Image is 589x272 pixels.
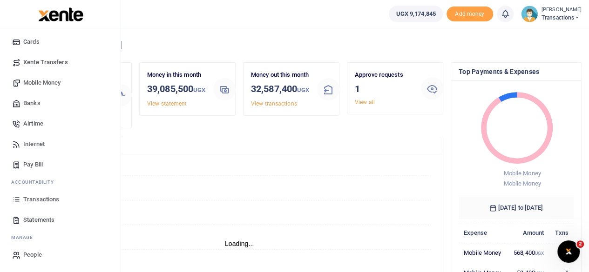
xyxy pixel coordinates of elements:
[508,223,549,243] th: Amount
[521,6,538,22] img: profile-user
[193,86,205,93] small: UGX
[549,223,574,243] th: Txns
[225,240,254,247] text: Loading...
[459,197,574,219] h6: [DATE] to [DATE]
[297,86,309,93] small: UGX
[23,160,43,169] span: Pay Bill
[459,243,508,263] td: Mobile Money
[549,243,574,263] td: 2
[7,154,113,175] a: Pay Bill
[251,100,297,107] a: View transactions
[7,32,113,52] a: Cards
[23,78,61,87] span: Mobile Money
[38,7,83,21] img: logo-large
[503,180,541,187] span: Mobile Money
[251,70,310,80] p: Money out this month
[7,113,113,134] a: Airtime
[7,73,113,93] a: Mobile Money
[7,52,113,73] a: Xente Transfers
[385,6,446,22] li: Wallet ballance
[43,140,435,150] h4: Transactions Overview
[521,6,582,22] a: profile-user [PERSON_NAME] Transactions
[23,250,42,259] span: People
[251,82,310,97] h3: 32,587,400
[147,100,187,107] a: View statement
[7,245,113,265] a: People
[389,6,442,22] a: UGX 9,174,845
[447,7,493,22] li: Toup your wallet
[459,66,574,77] h4: Top Payments & Expenses
[23,58,68,67] span: Xente Transfers
[542,13,582,22] span: Transactions
[23,119,43,128] span: Airtime
[7,210,113,230] a: Statements
[447,7,493,22] span: Add money
[23,139,45,149] span: Internet
[508,243,549,263] td: 568,400
[147,70,206,80] p: Money in this month
[7,93,113,113] a: Banks
[355,70,413,80] p: Approve requests
[7,189,113,210] a: Transactions
[147,82,206,97] h3: 39,085,500
[7,230,113,245] li: M
[23,195,59,204] span: Transactions
[355,99,375,106] a: View all
[355,82,413,96] h3: 1
[23,37,40,46] span: Cards
[35,40,582,50] h4: Hello [PERSON_NAME]
[37,10,83,17] a: logo-small logo-large logo-large
[535,251,544,256] small: UGX
[396,9,435,19] span: UGX 9,174,845
[459,223,508,243] th: Expense
[16,234,33,241] span: anage
[7,175,113,189] li: Ac
[23,99,41,108] span: Banks
[447,10,493,17] a: Add money
[503,170,541,177] span: Mobile Money
[23,215,54,225] span: Statements
[557,240,580,263] iframe: Intercom live chat
[542,6,582,14] small: [PERSON_NAME]
[18,179,54,186] span: countability
[7,134,113,154] a: Internet
[576,240,584,248] span: 2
